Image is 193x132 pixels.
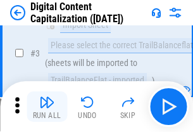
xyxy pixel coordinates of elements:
[78,112,97,119] div: Undo
[60,18,111,33] div: Import Sheet
[168,5,183,20] img: Settings menu
[67,91,108,122] button: Undo
[48,73,147,88] div: TrailBalanceFlat - imported
[33,112,61,119] div: Run All
[120,95,135,110] img: Skip
[27,91,67,122] button: Run All
[120,112,136,119] div: Skip
[80,95,95,110] img: Undo
[10,5,25,20] img: Back
[30,48,40,58] span: # 3
[108,91,148,122] button: Skip
[30,1,146,25] div: Digital Content Capitalization ([DATE])
[151,8,161,18] img: Support
[39,95,54,110] img: Run All
[158,96,178,117] img: Main button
